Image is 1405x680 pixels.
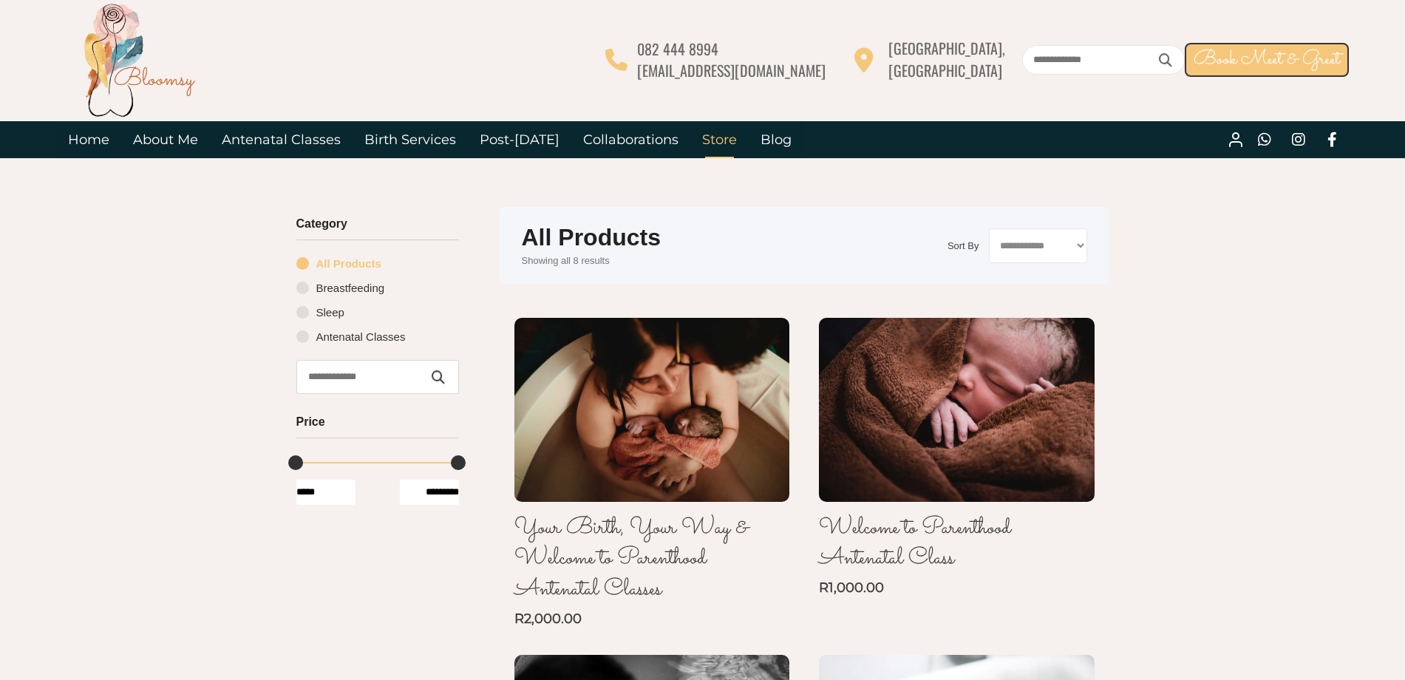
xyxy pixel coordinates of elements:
[296,300,459,324] a: Sleep
[819,511,1011,577] a: Welcome to Parenthood Antenatal Class
[571,121,690,158] a: Collaborations
[522,225,661,249] h1: All Products
[296,251,459,276] a: All Products
[80,1,198,119] img: Bloomsy
[1185,43,1349,77] a: Book Meet & Greet
[121,121,210,158] a: About Me
[296,276,459,300] a: Breastfeeding
[296,405,459,449] h3: Price
[522,255,610,266] span: Showing all 8 results
[514,611,582,627] a: R2,000.00
[210,121,353,158] a: Antenatal Classes
[948,241,979,251] label: Sort By
[56,121,121,158] a: Home
[637,59,826,81] span: [EMAIL_ADDRESS][DOMAIN_NAME]
[468,121,571,158] a: Post-[DATE]
[749,121,803,158] a: Blog
[819,579,884,596] a: R1,000.00
[888,59,1002,81] span: [GEOGRAPHIC_DATA]
[296,324,459,349] a: Antenatal Classes
[819,318,1095,502] img: Welcome to Parenthood Antenatal Class
[1194,45,1340,74] span: Book Meet & Greet
[888,37,1005,59] span: [GEOGRAPHIC_DATA],
[514,511,748,607] a: Your Birth, Your Way & Welcome to Parenthood Antenatal Classes
[353,121,468,158] a: Birth Services
[690,121,749,158] a: Store
[514,318,790,502] img: Your Birth, Your Way & Welcome to Parenthood Antenatal Classes
[637,38,718,60] span: 082 444 8994
[296,207,459,251] h3: Category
